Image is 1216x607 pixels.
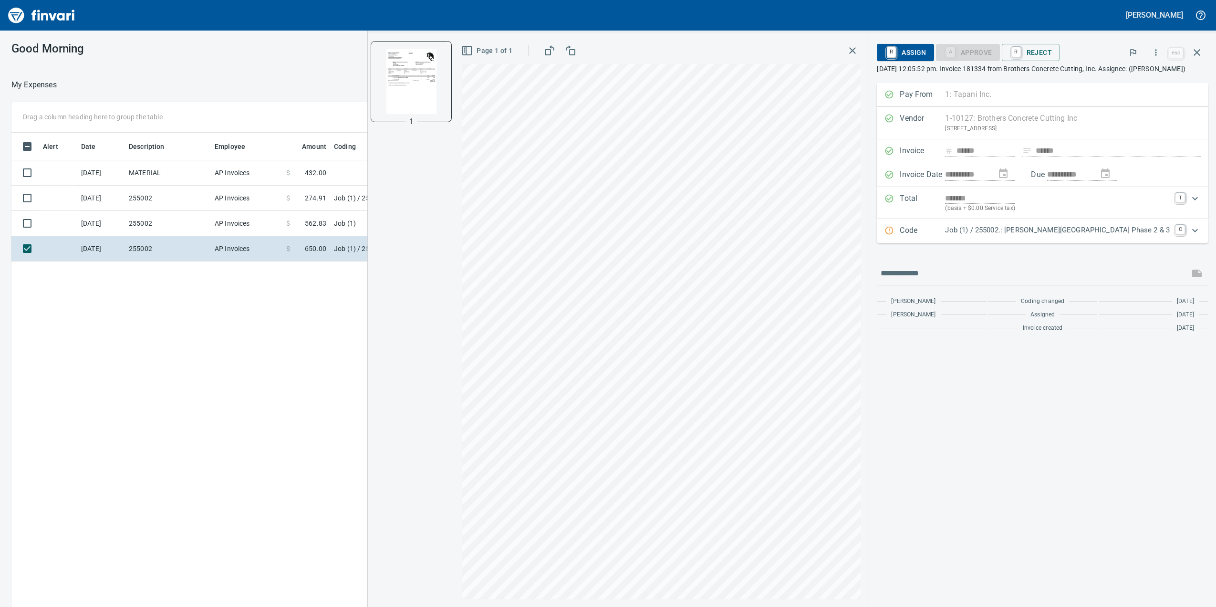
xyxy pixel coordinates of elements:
[6,4,77,27] img: Finvari
[125,236,211,262] td: 255002
[330,211,569,236] td: Job (1)
[305,168,326,178] span: 432.00
[877,187,1208,219] div: Expand
[877,219,1208,243] div: Expand
[1169,48,1183,58] a: esc
[900,225,945,237] p: Code
[945,204,1170,213] p: (basis + $0.00 Service tax)
[286,193,290,203] span: $
[305,244,326,253] span: 650.00
[1122,42,1143,63] button: Flag
[877,64,1208,73] p: [DATE] 12:05:52 pm. Invoice 181334 from Brothers Concrete Cutting, Inc. Assignee: ([PERSON_NAME])
[11,79,57,91] p: My Expenses
[125,211,211,236] td: 255002
[11,79,57,91] nav: breadcrumb
[81,141,108,152] span: Date
[81,141,96,152] span: Date
[125,186,211,211] td: 255002
[286,219,290,228] span: $
[379,49,444,114] img: Page 1
[1177,310,1194,320] span: [DATE]
[1012,47,1021,57] a: R
[129,141,165,152] span: Description
[43,141,71,152] span: Alert
[1185,262,1208,285] span: This records your message into the invoice and notifies anyone mentioned
[290,141,326,152] span: Amount
[129,141,177,152] span: Description
[891,297,935,306] span: [PERSON_NAME]
[891,310,935,320] span: [PERSON_NAME]
[77,211,125,236] td: [DATE]
[125,160,211,186] td: MATERIAL
[1177,297,1194,306] span: [DATE]
[1175,225,1185,234] a: C
[884,44,926,61] span: Assign
[334,141,368,152] span: Coding
[211,186,282,211] td: AP Invoices
[211,160,282,186] td: AP Invoices
[43,141,58,152] span: Alert
[302,141,326,152] span: Amount
[77,186,125,211] td: [DATE]
[77,236,125,262] td: [DATE]
[1021,297,1064,306] span: Coding changed
[1009,44,1052,61] span: Reject
[900,193,945,213] p: Total
[286,168,290,178] span: $
[1123,8,1185,22] button: [PERSON_NAME]
[286,244,290,253] span: $
[459,42,516,60] button: Page 1 of 1
[1166,41,1208,64] span: Close invoice
[305,193,326,203] span: 274.91
[1126,10,1183,20] h5: [PERSON_NAME]
[887,47,896,57] a: R
[936,48,1000,56] div: Job Phase required
[330,186,569,211] td: Job (1) / 255008.: [GEOGRAPHIC_DATA]
[77,160,125,186] td: [DATE]
[1175,193,1185,202] a: T
[215,141,258,152] span: Employee
[11,42,314,55] h3: Good Morning
[463,45,512,57] span: Page 1 of 1
[1145,42,1166,63] button: More
[211,211,282,236] td: AP Invoices
[877,44,934,61] button: RAssign
[1023,324,1063,333] span: Invoice created
[1177,324,1194,333] span: [DATE]
[305,219,326,228] span: 562.83
[23,112,163,122] p: Drag a column heading here to group the table
[334,141,356,152] span: Coding
[211,236,282,262] td: AP Invoices
[1002,44,1060,61] button: RReject
[330,236,569,262] td: Job (1) / 255002.: [PERSON_NAME][GEOGRAPHIC_DATA] Phase 2 & 3
[1030,310,1055,320] span: Assigned
[945,225,1170,236] p: Job (1) / 255002.: [PERSON_NAME][GEOGRAPHIC_DATA] Phase 2 & 3
[215,141,245,152] span: Employee
[409,116,414,127] p: 1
